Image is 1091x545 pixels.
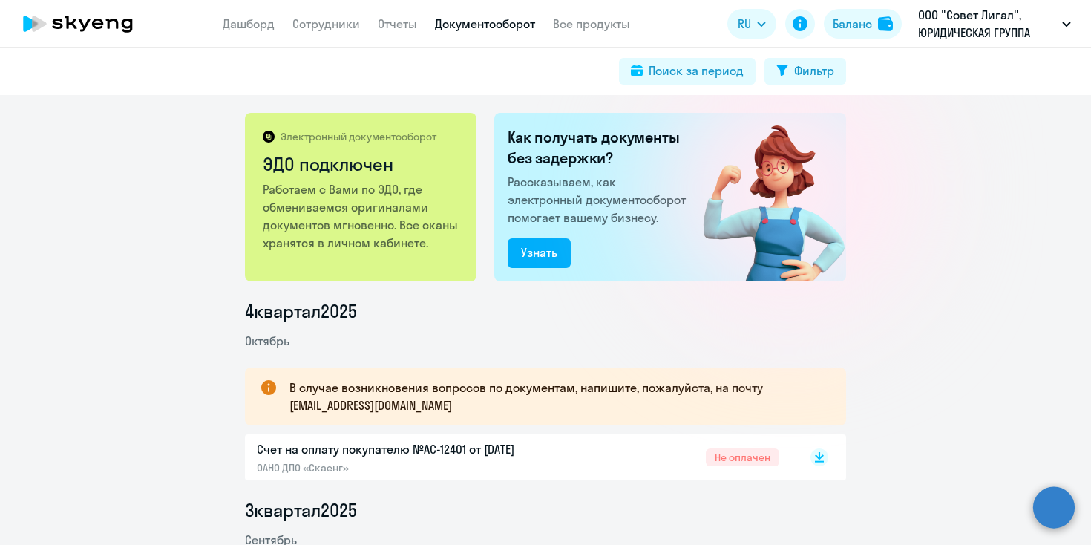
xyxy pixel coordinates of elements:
[911,6,1078,42] button: ООО "Совет Лигал", ЮРИДИЧЕСКАЯ ГРУППА СОВЕТ, ООО
[706,448,779,466] span: Не оплачен
[257,440,569,458] p: Счет на оплату покупателю №AC-12401 от [DATE]
[257,440,779,474] a: Счет на оплату покупателю №AC-12401 от [DATE]ОАНО ДПО «Скаенг»Не оплачен
[263,152,461,176] h2: ЭДО подключен
[281,130,436,143] p: Электронный документооборот
[245,333,289,348] span: Октябрь
[508,238,571,268] button: Узнать
[223,16,275,31] a: Дашборд
[764,58,846,85] button: Фильтр
[794,62,834,79] div: Фильтр
[738,15,751,33] span: RU
[292,16,360,31] a: Сотрудники
[833,15,872,33] div: Баланс
[918,6,1056,42] p: ООО "Совет Лигал", ЮРИДИЧЕСКАЯ ГРУППА СОВЕТ, ООО
[289,379,819,414] p: В случае возникновения вопросов по документам, напишите, пожалуйста, на почту [EMAIL_ADDRESS][DOM...
[679,113,846,281] img: connected
[553,16,630,31] a: Все продукты
[878,16,893,31] img: balance
[508,127,692,169] h2: Как получать документы без задержки?
[619,58,756,85] button: Поиск за период
[649,62,744,79] div: Поиск за период
[435,16,535,31] a: Документооборот
[263,180,461,252] p: Работаем с Вами по ЭДО, где обмениваемся оригиналами документов мгновенно. Все сканы хранятся в л...
[245,299,846,323] li: 4 квартал 2025
[521,244,557,261] div: Узнать
[378,16,417,31] a: Отчеты
[257,461,569,474] p: ОАНО ДПО «Скаенг»
[727,9,776,39] button: RU
[508,173,692,226] p: Рассказываем, как электронный документооборот помогает вашему бизнесу.
[245,498,846,522] li: 3 квартал 2025
[824,9,902,39] button: Балансbalance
